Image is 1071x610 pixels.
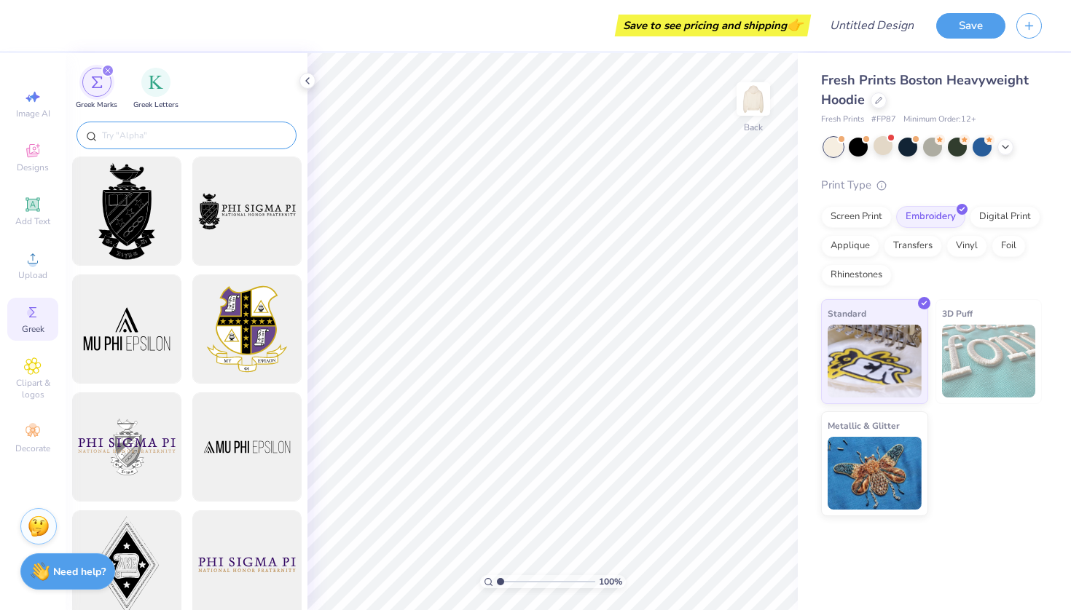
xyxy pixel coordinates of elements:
[101,128,287,143] input: Try "Alpha"
[821,264,892,286] div: Rhinestones
[53,565,106,579] strong: Need help?
[942,325,1036,397] img: 3D Puff
[22,323,44,335] span: Greek
[76,100,117,111] span: Greek Marks
[599,575,622,588] span: 100 %
[942,306,973,321] span: 3D Puff
[821,71,1029,108] span: Fresh Prints Boston Heavyweight Hoodie
[133,68,178,111] div: filter for Greek Letters
[821,206,892,228] div: Screen Print
[828,418,900,433] span: Metallic & Glitter
[936,13,1005,39] button: Save
[946,235,987,257] div: Vinyl
[903,114,976,126] span: Minimum Order: 12 +
[149,75,163,90] img: Greek Letters Image
[744,121,763,134] div: Back
[828,437,922,510] img: Metallic & Glitter
[787,16,803,33] span: 👉
[619,15,807,36] div: Save to see pricing and shipping
[76,68,117,111] button: filter button
[896,206,965,228] div: Embroidery
[91,76,103,88] img: Greek Marks Image
[818,11,925,40] input: Untitled Design
[821,114,864,126] span: Fresh Prints
[7,377,58,400] span: Clipart & logos
[992,235,1026,257] div: Foil
[884,235,942,257] div: Transfers
[970,206,1040,228] div: Digital Print
[739,84,768,114] img: Back
[76,68,117,111] div: filter for Greek Marks
[16,108,50,119] span: Image AI
[17,162,49,173] span: Designs
[133,100,178,111] span: Greek Letters
[821,177,1042,194] div: Print Type
[871,114,896,126] span: # FP87
[133,68,178,111] button: filter button
[828,325,922,397] img: Standard
[18,269,47,281] span: Upload
[15,443,50,454] span: Decorate
[821,235,879,257] div: Applique
[828,306,866,321] span: Standard
[15,215,50,227] span: Add Text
